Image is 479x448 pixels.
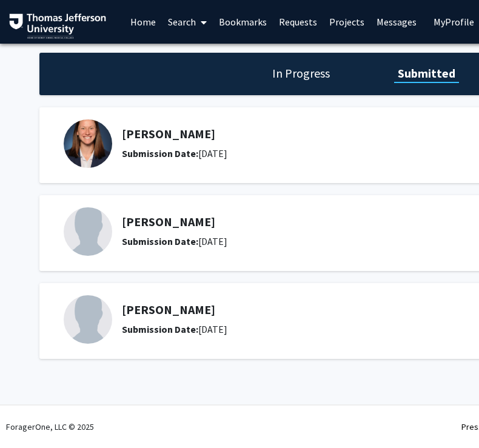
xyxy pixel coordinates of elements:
img: Profile Picture [64,207,112,256]
b: Submission Date: [122,235,198,247]
a: Requests [273,1,323,43]
b: Submission Date: [122,147,198,159]
img: Profile Picture [64,295,112,344]
a: Search [162,1,213,43]
b: Submission Date: [122,323,198,335]
a: Messages [370,1,423,43]
a: Home [124,1,162,43]
a: Projects [323,1,370,43]
iframe: Chat [9,393,52,439]
a: Bookmarks [213,1,273,43]
span: My Profile [434,16,474,28]
div: ForagerOne, LLC © 2025 [6,406,94,448]
img: Thomas Jefferson University Logo [9,13,106,39]
h1: In Progress [269,65,333,82]
h1: Submitted [394,65,459,82]
img: Profile Picture [64,119,112,168]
